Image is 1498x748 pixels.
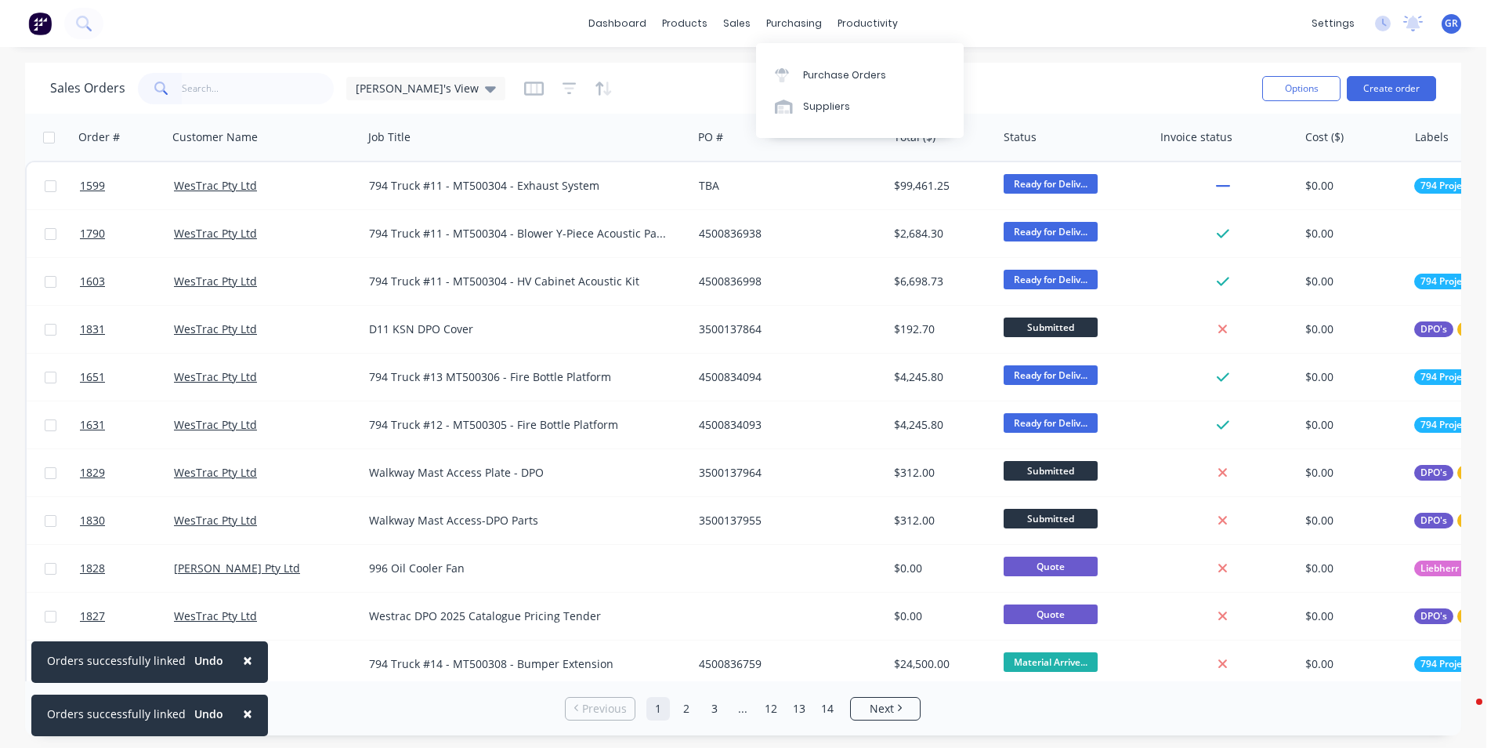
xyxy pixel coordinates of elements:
button: Options [1262,76,1341,101]
div: Purchase Orders [803,68,886,82]
div: $0.00 [1305,513,1398,528]
a: Previous page [566,701,635,717]
a: 1631 [80,401,174,448]
span: Ready for Deliv... [1004,174,1098,194]
span: DPO's [1420,608,1447,624]
span: Submitted [1004,318,1098,337]
span: DPO's [1420,321,1447,337]
a: 1599 [80,162,174,209]
div: 794 Truck #12 - MT500305 - Fire Bottle Platform [369,417,670,433]
span: DPO's [1420,465,1447,481]
div: $0.00 [1305,561,1398,576]
div: 4500836998 [699,274,873,289]
div: $0.00 [1305,321,1398,337]
div: 3500137955 [699,513,873,528]
iframe: Intercom live chat [1445,695,1482,732]
div: $4,245.80 [894,369,986,385]
span: Material Arrive... [1004,652,1098,672]
div: Cost ($) [1305,129,1344,145]
button: Close [227,641,268,679]
span: 794 Project [1420,369,1471,385]
a: Suppliers [756,91,964,122]
a: Page 3 [703,697,726,721]
div: $4,245.80 [894,417,986,433]
a: WesTrac Pty Ltd [174,274,257,289]
a: WesTrac Pty Ltd [174,369,257,384]
span: [PERSON_NAME]'s View [356,80,479,96]
div: $0.00 [1305,369,1398,385]
div: 794 Truck #11 - MT500304 - HV Cabinet Acoustic Kit [369,274,670,289]
a: Page 13 [787,697,811,721]
div: settings [1304,12,1362,35]
button: Close [227,695,268,732]
a: 1829 [80,449,174,496]
button: Undo [186,649,232,673]
h1: Sales Orders [50,81,125,96]
button: 794 Project [1414,656,1477,672]
span: Ready for Deliv... [1004,270,1098,289]
a: 1828 [80,545,174,592]
a: WesTrac Pty Ltd [174,608,257,623]
div: sales [715,12,758,35]
div: Orders successfully linked [47,706,186,722]
a: 1790 [80,210,174,257]
span: Quote [1004,605,1098,624]
a: Next page [851,701,920,717]
div: 4500834093 [699,417,873,433]
div: $99,461.25 [894,178,986,194]
div: $0.00 [1305,274,1398,289]
a: WesTrac Pty Ltd [174,178,257,193]
div: $312.00 [894,465,986,481]
a: 1831 [80,306,174,353]
div: Invoice status [1160,129,1232,145]
span: Next [870,701,894,717]
span: 1599 [80,178,105,194]
div: 794 Truck #11 - MT500304 - Exhaust System [369,178,670,194]
span: 1790 [80,226,105,241]
div: $0.00 [1305,656,1398,672]
div: 794 Truck #11 - MT500304 - Blower Y-Piece Acoustic Panel Kit [369,226,670,241]
div: Job Title [368,129,411,145]
div: 4500836938 [699,226,873,241]
a: 1830 [80,497,174,544]
img: Factory [28,12,52,35]
div: Westrac DPO 2025 Catalogue Pricing Tender [369,608,670,624]
div: $192.70 [894,321,986,337]
span: 1631 [80,417,105,433]
a: 1827 [80,593,174,640]
div: products [654,12,715,35]
div: $0.00 [1305,608,1398,624]
div: PO # [698,129,723,145]
span: Liebherr 996 [1420,561,1478,576]
div: $2,684.30 [894,226,986,241]
a: Purchase Orders [756,59,964,90]
div: $0.00 [894,561,986,576]
div: Orders successfully linked [47,652,186,669]
ul: Pagination [559,697,927,721]
div: 4500836759 [699,656,873,672]
a: WesTrac Pty Ltd [174,465,257,480]
span: Previous [582,701,627,717]
div: $0.00 [1305,465,1398,481]
div: $0.00 [1305,417,1398,433]
div: 3500137964 [699,465,873,481]
a: 1651 [80,354,174,401]
div: TBA [699,178,873,194]
a: [PERSON_NAME] Pty Ltd [174,561,300,576]
div: 996 Oil Cooler Fan [369,561,670,576]
div: Labels [1415,129,1449,145]
span: × [243,703,252,724]
a: Page 14 [816,697,839,721]
div: $0.00 [894,608,986,624]
div: $0.00 [1305,226,1398,241]
div: $6,698.73 [894,274,986,289]
a: dashboard [581,12,654,35]
div: 4500834094 [699,369,873,385]
div: $312.00 [894,513,986,528]
div: D11 KSN DPO Cover [369,321,670,337]
div: Walkway Mast Access-DPO Parts [369,513,670,528]
span: 794 Project [1420,656,1471,672]
div: Walkway Mast Access Plate - DPO [369,465,670,481]
button: Create order [1347,76,1436,101]
a: Page 12 [759,697,783,721]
